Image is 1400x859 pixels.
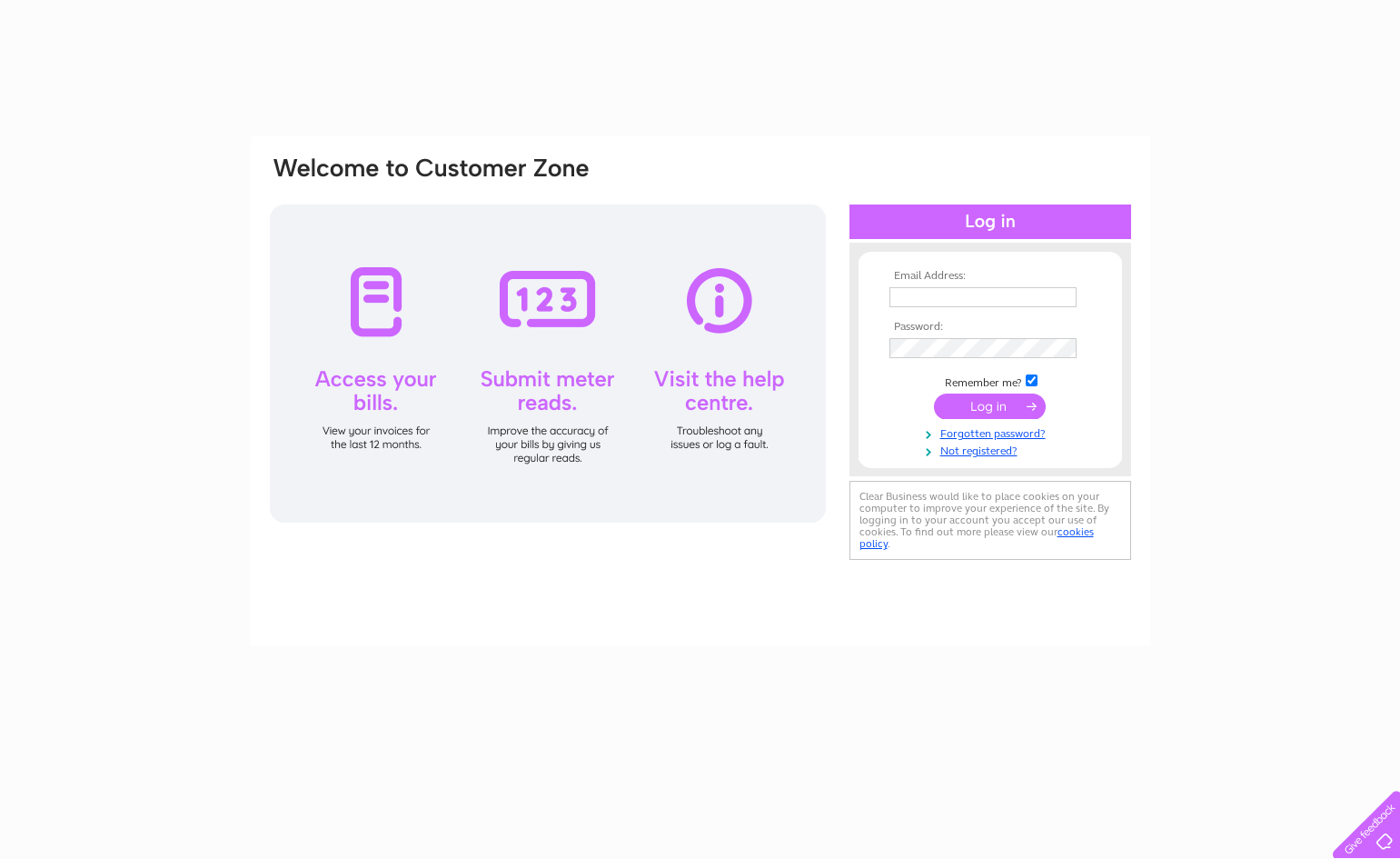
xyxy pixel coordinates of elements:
[859,525,1094,550] a: cookies policy
[885,270,1096,283] th: Email Address:
[849,481,1131,560] div: Clear Business would like to place cookies on your computer to improve your experience of the sit...
[885,321,1096,334] th: Password:
[889,441,1096,458] a: Not registered?
[934,394,1046,419] input: Submit
[889,424,1096,441] a: Forgotten password?
[885,372,1096,390] td: Remember me?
